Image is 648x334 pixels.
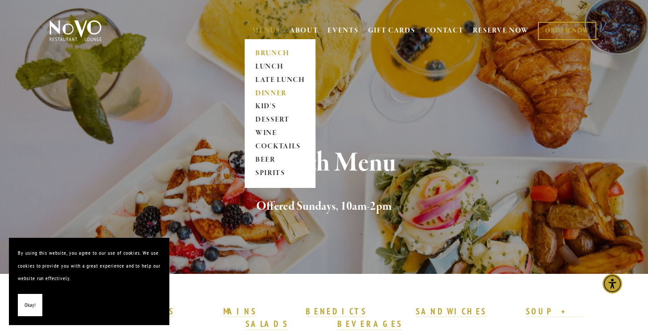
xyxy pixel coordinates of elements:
p: By using this website, you agree to our use of cookies. We use cookies to provide you with a grea... [18,247,160,285]
a: SPIRITS [252,167,308,180]
a: EVENTS [328,26,358,35]
a: DINNER [252,87,308,100]
a: SANDWICHES [416,306,487,318]
a: BRUNCH [252,47,308,60]
h2: Offered Sundays, 10am-2pm [64,197,584,216]
strong: SANDWICHES [416,306,487,317]
strong: MAINS [223,306,257,317]
img: Novo Restaurant &amp; Lounge [48,20,103,42]
span: Okay! [25,299,36,312]
h1: Brunch Menu [64,149,584,178]
strong: BEVERAGES [337,318,402,329]
a: LATE LUNCH [252,73,308,87]
a: BENEDICTS [306,306,367,318]
a: BEVERAGES [337,318,402,330]
a: DESSERT [252,114,308,127]
a: WINE [252,127,308,140]
a: ABOUT [290,26,319,35]
section: Cookie banner [9,238,169,325]
a: MAINS [223,306,257,318]
button: Okay! [18,294,42,317]
a: MENUS [252,26,280,35]
a: CONTACT [425,22,464,39]
a: LUNCH [252,60,308,73]
a: GIFT CARDS [368,22,415,39]
a: KID'S [252,100,308,114]
strong: BENEDICTS [306,306,367,317]
a: ORDER NOW [538,22,596,40]
a: RESERVE NOW [473,22,529,39]
div: Accessibility Menu [603,274,622,293]
a: SOUP + SALADS [246,306,583,330]
a: BEER [252,154,308,167]
a: COCKTAILS [252,140,308,154]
